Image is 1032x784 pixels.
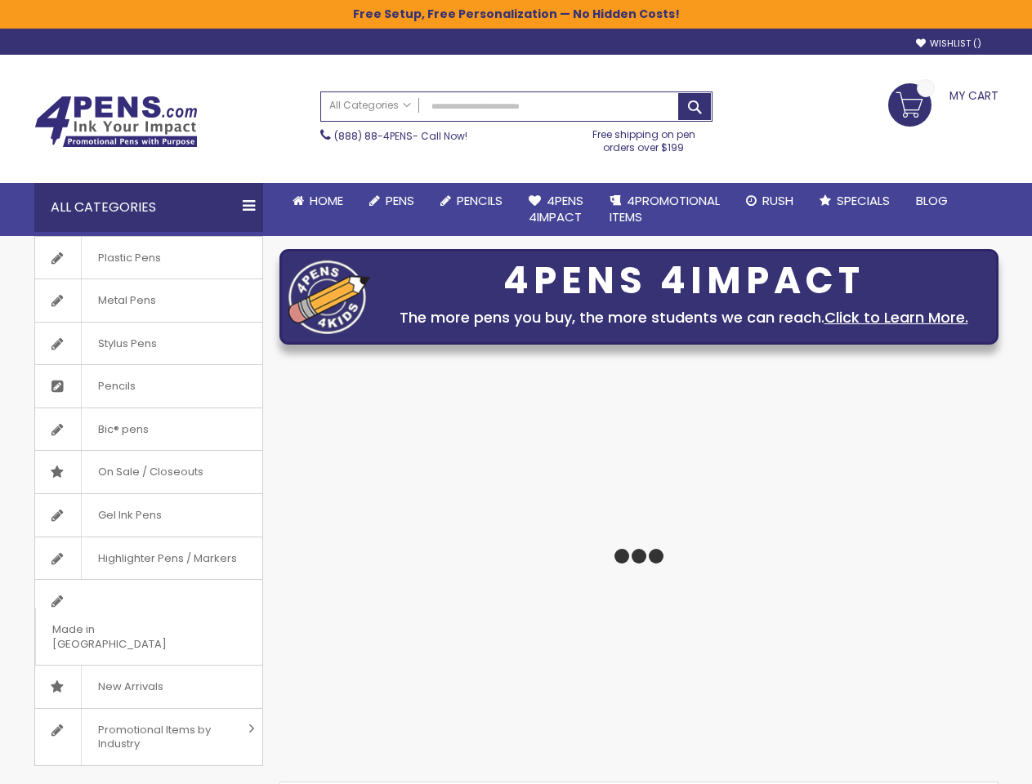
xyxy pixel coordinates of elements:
span: Made in [GEOGRAPHIC_DATA] [35,608,221,665]
a: Made in [GEOGRAPHIC_DATA] [35,580,262,665]
span: Gel Ink Pens [81,494,178,537]
span: Promotional Items by Industry [81,709,243,765]
div: Free shipping on pen orders over $199 [575,122,713,154]
a: Gel Ink Pens [35,494,262,537]
span: Highlighter Pens / Markers [81,537,253,580]
span: - Call Now! [334,129,467,143]
div: The more pens you buy, the more students we can reach. [378,306,990,329]
a: (888) 88-4PENS [334,129,413,143]
span: 4PROMOTIONAL ITEMS [610,192,720,225]
a: Specials [806,183,903,219]
a: Pencils [35,365,262,408]
span: Pencils [81,365,152,408]
a: Rush [733,183,806,219]
img: 4Pens Custom Pens and Promotional Products [34,96,198,148]
a: Promotional Items by Industry [35,709,262,765]
a: Pens [356,183,427,219]
a: New Arrivals [35,666,262,708]
span: 4Pens 4impact [529,192,583,225]
a: Plastic Pens [35,237,262,279]
span: New Arrivals [81,666,180,708]
span: Bic® pens [81,408,165,451]
a: Metal Pens [35,279,262,322]
span: Pencils [457,192,503,209]
span: Pens [386,192,414,209]
a: Wishlist [916,38,981,50]
a: 4Pens4impact [516,183,596,236]
span: Blog [916,192,948,209]
img: four_pen_logo.png [288,260,370,334]
span: All Categories [329,99,411,112]
span: Plastic Pens [81,237,177,279]
a: All Categories [321,92,419,119]
span: Stylus Pens [81,323,173,365]
a: Home [279,183,356,219]
a: On Sale / Closeouts [35,451,262,493]
span: Specials [837,192,890,209]
a: 4PROMOTIONALITEMS [596,183,733,236]
span: On Sale / Closeouts [81,451,220,493]
div: All Categories [34,183,263,232]
a: Click to Learn More. [824,307,968,327]
a: Stylus Pens [35,323,262,365]
a: Blog [903,183,961,219]
span: Home [310,192,343,209]
div: 4PENS 4IMPACT [378,264,990,298]
a: Highlighter Pens / Markers [35,537,262,580]
span: Rush [762,192,793,209]
a: Bic® pens [35,408,262,451]
a: Pencils [427,183,516,219]
span: Metal Pens [81,279,172,322]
